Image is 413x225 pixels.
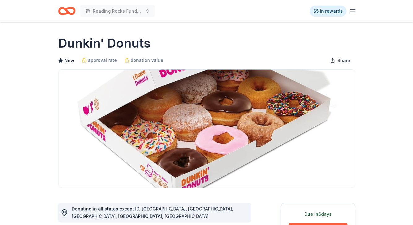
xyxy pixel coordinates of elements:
[338,57,350,64] span: Share
[58,70,355,188] img: Image for Dunkin' Donuts
[93,7,142,15] span: Reading Rocks Fundraiser
[325,54,355,67] button: Share
[64,57,74,64] span: New
[58,35,151,52] h1: Dunkin' Donuts
[289,210,347,218] div: Due in 6 days
[72,206,233,219] span: Donating in all states except ID, [GEOGRAPHIC_DATA], [GEOGRAPHIC_DATA], [GEOGRAPHIC_DATA], [GEOGR...
[131,57,163,64] span: donation value
[88,57,117,64] span: approval rate
[80,5,155,17] button: Reading Rocks Fundraiser
[124,57,163,64] a: donation value
[310,6,346,17] a: $5 in rewards
[82,57,117,64] a: approval rate
[58,4,75,18] a: Home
